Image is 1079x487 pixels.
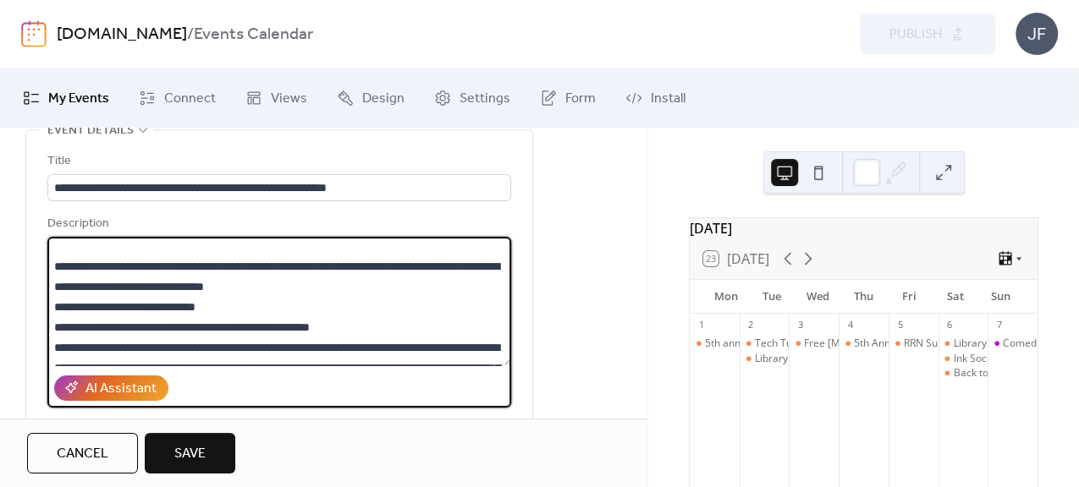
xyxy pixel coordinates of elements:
div: 5 [894,319,906,331]
b: / [187,19,194,51]
div: Ink Society [939,352,988,366]
span: Views [271,89,307,109]
a: Form [527,75,608,121]
div: AI Assistant [85,379,157,399]
span: Settings [460,89,510,109]
div: RRN Super Sale [904,337,977,351]
div: Tech Tuesdays [740,337,790,351]
span: Save [174,444,206,464]
div: 2 [745,319,757,331]
div: Back to School Open House [939,366,988,380]
div: Sun [978,280,1024,314]
img: logo [21,20,47,47]
div: Library of Things [939,337,988,351]
div: Title [47,151,508,172]
span: Install [651,89,685,109]
button: Cancel [27,433,138,473]
div: Library of Things [740,352,790,366]
div: 5th annual Labor Day Celebration [690,337,740,351]
div: Sat [933,280,978,314]
span: Cancel [57,444,108,464]
div: 3 [794,319,806,331]
div: Description [47,214,508,234]
div: Wed [795,280,840,314]
div: [DATE] [690,218,1038,238]
div: 5th Annual Monarchs Blessing Ceremony [854,337,1049,351]
a: [DOMAIN_NAME] [57,19,187,51]
div: Tech Tuesdays [755,337,825,351]
div: 5th annual [DATE] Celebration [705,337,848,351]
div: 6 [944,319,956,331]
div: 5th Annual Monarchs Blessing Ceremony [839,337,889,351]
a: Design [324,75,417,121]
div: RRN Super Sale [889,337,939,351]
div: Thu [840,280,886,314]
b: Events Calendar [194,19,313,51]
span: Connect [164,89,216,109]
a: Views [233,75,320,121]
span: Design [362,89,405,109]
span: Form [565,89,596,109]
a: Settings [421,75,523,121]
button: AI Assistant [54,375,168,401]
div: Library of Things [755,352,834,366]
a: My Events [10,75,122,121]
div: JF [1016,13,1058,55]
a: Connect [126,75,228,121]
div: Ink Society [953,352,1003,366]
div: Library of Things [953,337,1032,351]
span: Event details [47,121,134,141]
div: Comedian Tyler Fowler at Island Resort and Casino Club 41 [988,337,1038,351]
div: Mon [703,280,749,314]
span: My Events [48,89,109,109]
div: 7 [993,319,1005,331]
div: 1 [695,319,707,331]
button: Save [145,433,235,473]
div: Fri [887,280,933,314]
div: Free Covid-19 at-home testing kits [789,337,839,351]
div: Tue [749,280,795,314]
div: 4 [844,319,856,331]
a: Install [613,75,698,121]
div: Free [MEDICAL_DATA] at-home testing kits [804,337,1005,351]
